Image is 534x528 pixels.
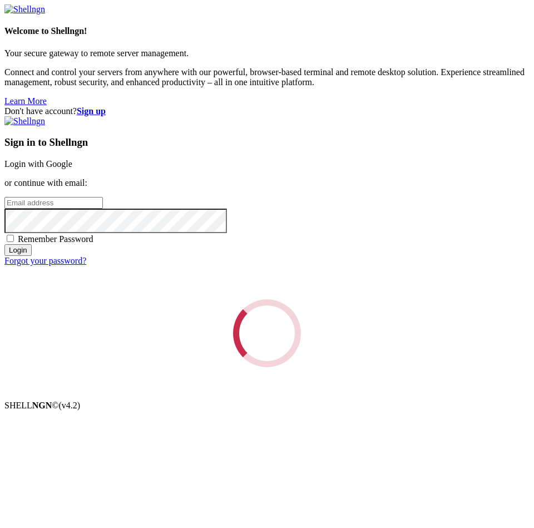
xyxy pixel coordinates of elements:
[4,244,32,256] input: Login
[7,235,14,242] input: Remember Password
[4,106,530,116] div: Don't have account?
[4,159,72,169] a: Login with Google
[4,256,86,265] a: Forgot your password?
[4,67,530,87] p: Connect and control your servers from anywhere with our powerful, browser-based terminal and remo...
[4,26,530,36] h4: Welcome to Shellngn!
[4,116,45,126] img: Shellngn
[4,4,45,14] img: Shellngn
[221,288,313,379] div: Loading...
[18,234,93,244] span: Remember Password
[32,401,52,410] b: NGN
[4,136,530,149] h3: Sign in to Shellngn
[4,401,80,410] span: SHELL ©
[4,197,103,209] input: Email address
[59,401,81,410] span: 4.2.0
[4,96,47,106] a: Learn More
[77,106,106,116] a: Sign up
[4,48,530,58] p: Your secure gateway to remote server management.
[4,178,530,188] p: or continue with email:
